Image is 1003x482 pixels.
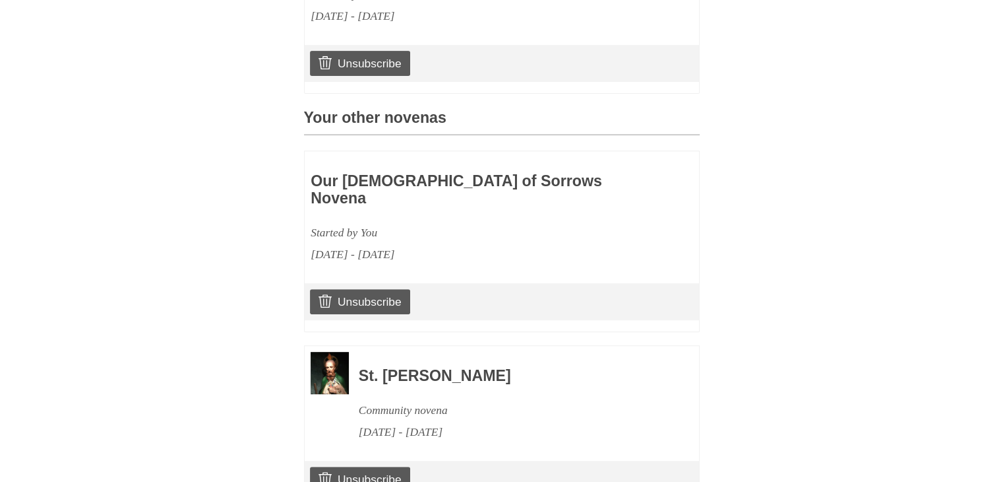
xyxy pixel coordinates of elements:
[359,399,663,421] div: Community novena
[310,51,410,76] a: Unsubscribe
[311,352,349,394] img: Novena image
[311,173,615,207] h3: Our [DEMOGRAPHIC_DATA] of Sorrows Novena
[304,110,700,135] h3: Your other novenas
[311,222,615,244] div: Started by You
[311,244,615,265] div: [DATE] - [DATE]
[359,368,663,385] h3: St. [PERSON_NAME]
[359,421,663,443] div: [DATE] - [DATE]
[310,289,410,314] a: Unsubscribe
[311,5,615,27] div: [DATE] - [DATE]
